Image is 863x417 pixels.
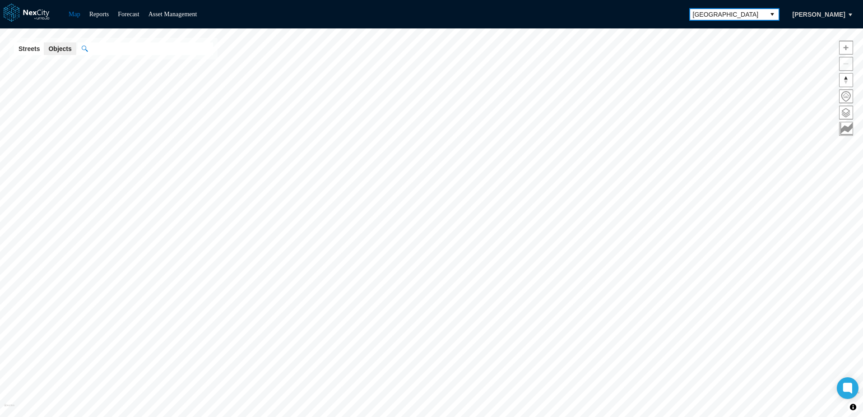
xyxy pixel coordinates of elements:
a: Map [69,11,80,18]
button: Layers management [839,106,853,120]
button: Zoom out [839,57,853,71]
a: Asset Management [148,11,197,18]
span: Toggle attribution [850,402,856,412]
span: Zoom in [840,41,853,54]
button: Streets [14,42,44,55]
button: Zoom in [839,41,853,55]
a: Reports [89,11,109,18]
a: Mapbox homepage [4,404,14,414]
button: Reset bearing to north [839,73,853,87]
span: Zoom out [840,57,853,70]
button: Objects [44,42,76,55]
span: Objects [48,44,71,53]
span: Streets [19,44,40,53]
button: [PERSON_NAME] [783,7,855,22]
span: Reset bearing to north [840,74,853,87]
span: [PERSON_NAME] [793,10,845,19]
button: Toggle attribution [848,402,858,412]
button: Key metrics [839,122,853,136]
span: [GEOGRAPHIC_DATA] [693,10,761,19]
button: Home [839,89,853,103]
a: Forecast [118,11,139,18]
button: select [765,8,779,21]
